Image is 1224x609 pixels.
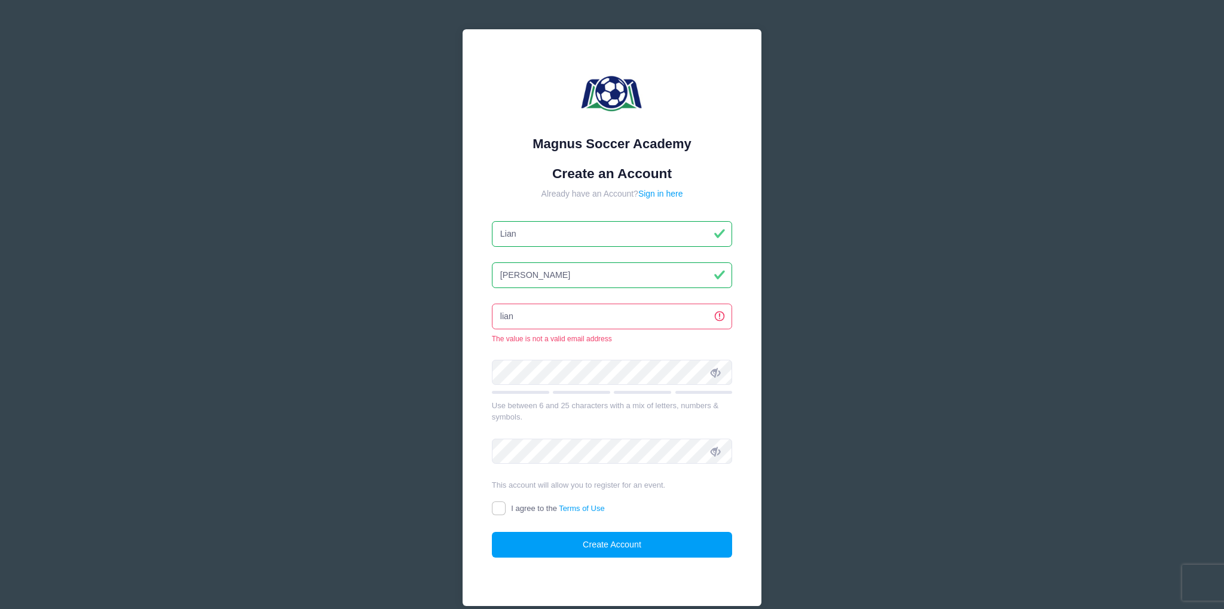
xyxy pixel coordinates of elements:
[492,304,733,329] input: Email
[492,532,733,558] button: Create Account
[492,166,733,182] h1: Create an Account
[492,221,733,247] input: First Name
[638,189,683,198] a: Sign in here
[492,134,733,154] div: Magnus Soccer Academy
[492,262,733,288] input: Last Name
[492,333,733,344] div: The value is not a valid email address
[492,501,506,515] input: I agree to theTerms of Use
[492,479,733,491] div: This account will allow you to register for an event.
[492,188,733,200] div: Already have an Account?
[559,504,605,513] a: Terms of Use
[576,59,648,130] img: Magnus Soccer Academy
[492,400,733,423] div: Use between 6 and 25 characters with a mix of letters, numbers & symbols.
[511,504,604,513] span: I agree to the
